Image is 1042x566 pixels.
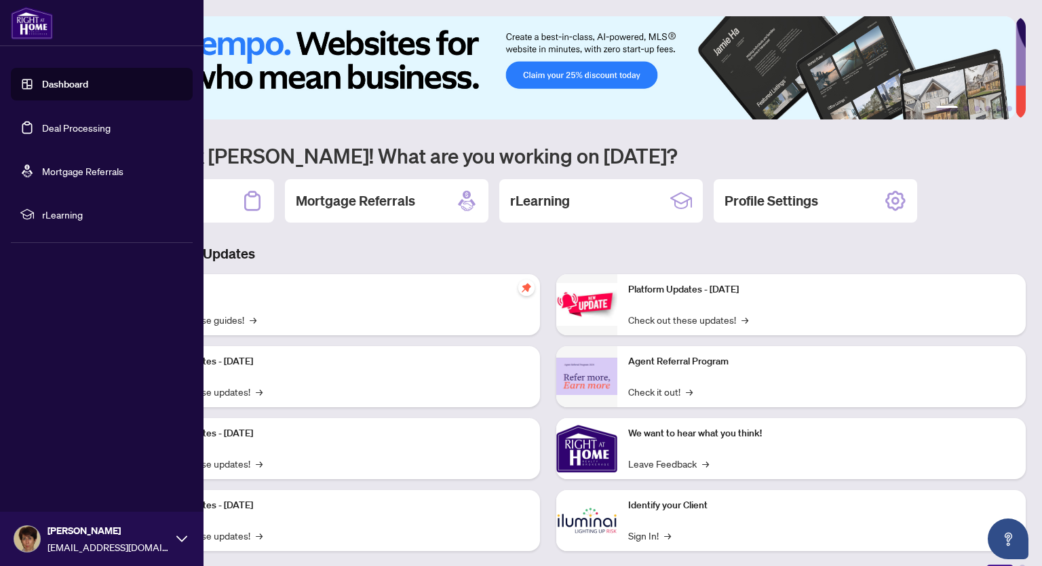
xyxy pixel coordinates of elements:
[142,354,529,369] p: Platform Updates - [DATE]
[628,354,1015,369] p: Agent Referral Program
[556,490,617,551] img: Identify your Client
[628,282,1015,297] p: Platform Updates - [DATE]
[256,456,263,471] span: →
[14,526,40,552] img: Profile Icon
[702,456,709,471] span: →
[963,106,969,111] button: 2
[71,244,1026,263] h3: Brokerage & Industry Updates
[936,106,958,111] button: 1
[628,456,709,471] a: Leave Feedback→
[988,518,1028,559] button: Open asap
[725,191,818,210] h2: Profile Settings
[256,528,263,543] span: →
[42,78,88,90] a: Dashboard
[250,312,256,327] span: →
[42,121,111,134] a: Deal Processing
[556,283,617,326] img: Platform Updates - June 23, 2025
[556,418,617,479] img: We want to hear what you think!
[42,207,183,222] span: rLearning
[628,498,1015,513] p: Identify your Client
[142,498,529,513] p: Platform Updates - [DATE]
[11,7,53,39] img: logo
[47,523,170,538] span: [PERSON_NAME]
[142,282,529,297] p: Self-Help
[628,312,748,327] a: Check out these updates!→
[1007,106,1012,111] button: 6
[628,426,1015,441] p: We want to hear what you think!
[628,384,693,399] a: Check it out!→
[42,165,123,177] a: Mortgage Referrals
[510,191,570,210] h2: rLearning
[686,384,693,399] span: →
[256,384,263,399] span: →
[518,280,535,296] span: pushpin
[985,106,990,111] button: 4
[974,106,980,111] button: 3
[741,312,748,327] span: →
[664,528,671,543] span: →
[71,16,1016,119] img: Slide 0
[142,426,529,441] p: Platform Updates - [DATE]
[628,528,671,543] a: Sign In!→
[996,106,1001,111] button: 5
[556,358,617,395] img: Agent Referral Program
[296,191,415,210] h2: Mortgage Referrals
[71,143,1026,168] h1: Welcome back [PERSON_NAME]! What are you working on [DATE]?
[47,540,170,554] span: [EMAIL_ADDRESS][DOMAIN_NAME]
